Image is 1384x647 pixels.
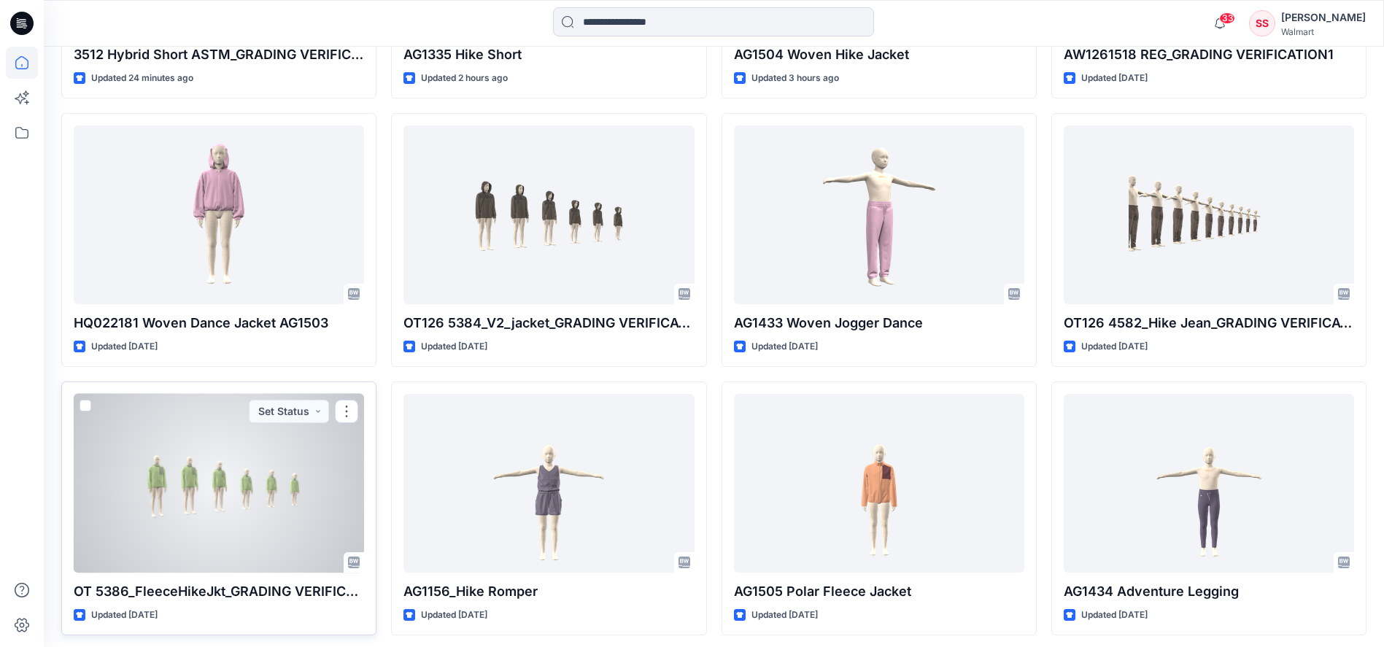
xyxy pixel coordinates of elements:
[1064,581,1354,602] p: AG1434 Adventure Legging
[1081,608,1148,623] p: Updated [DATE]
[751,339,818,355] p: Updated [DATE]
[734,313,1024,333] p: AG1433 Woven Jogger Dance
[1064,313,1354,333] p: OT126 4582_Hike Jean_GRADING VERIFICATION1
[403,125,694,304] a: OT126 5384_V2_jacket_GRADING VERIFICATION2
[421,608,487,623] p: Updated [DATE]
[403,44,694,65] p: AG1335 Hike Short
[421,339,487,355] p: Updated [DATE]
[734,44,1024,65] p: AG1504 Woven Hike Jacket
[1064,394,1354,573] a: AG1434 Adventure Legging
[1281,26,1366,37] div: Walmart
[734,581,1024,602] p: AG1505 Polar Fleece Jacket
[751,71,839,86] p: Updated 3 hours ago
[734,394,1024,573] a: AG1505 Polar Fleece Jacket
[74,581,364,602] p: OT 5386_FleeceHikeJkt_GRADING VERIFICATION
[74,394,364,573] a: OT 5386_FleeceHikeJkt_GRADING VERIFICATION
[91,608,158,623] p: Updated [DATE]
[1064,44,1354,65] p: AW1261518 REG_GRADING VERIFICATION1
[751,608,818,623] p: Updated [DATE]
[403,581,694,602] p: AG1156_Hike Romper
[1081,339,1148,355] p: Updated [DATE]
[74,44,364,65] p: 3512 Hybrid Short ASTM_GRADING VERIFICATION
[91,339,158,355] p: Updated [DATE]
[74,313,364,333] p: HQ022181 Woven Dance Jacket AG1503
[403,394,694,573] a: AG1156_Hike Romper
[1219,12,1235,24] span: 33
[1249,10,1275,36] div: SS
[1064,125,1354,304] a: OT126 4582_Hike Jean_GRADING VERIFICATION1
[403,313,694,333] p: OT126 5384_V2_jacket_GRADING VERIFICATION2
[91,71,193,86] p: Updated 24 minutes ago
[74,125,364,304] a: HQ022181 Woven Dance Jacket AG1503
[1281,9,1366,26] div: [PERSON_NAME]
[1081,71,1148,86] p: Updated [DATE]
[734,125,1024,304] a: AG1433 Woven Jogger Dance
[421,71,508,86] p: Updated 2 hours ago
